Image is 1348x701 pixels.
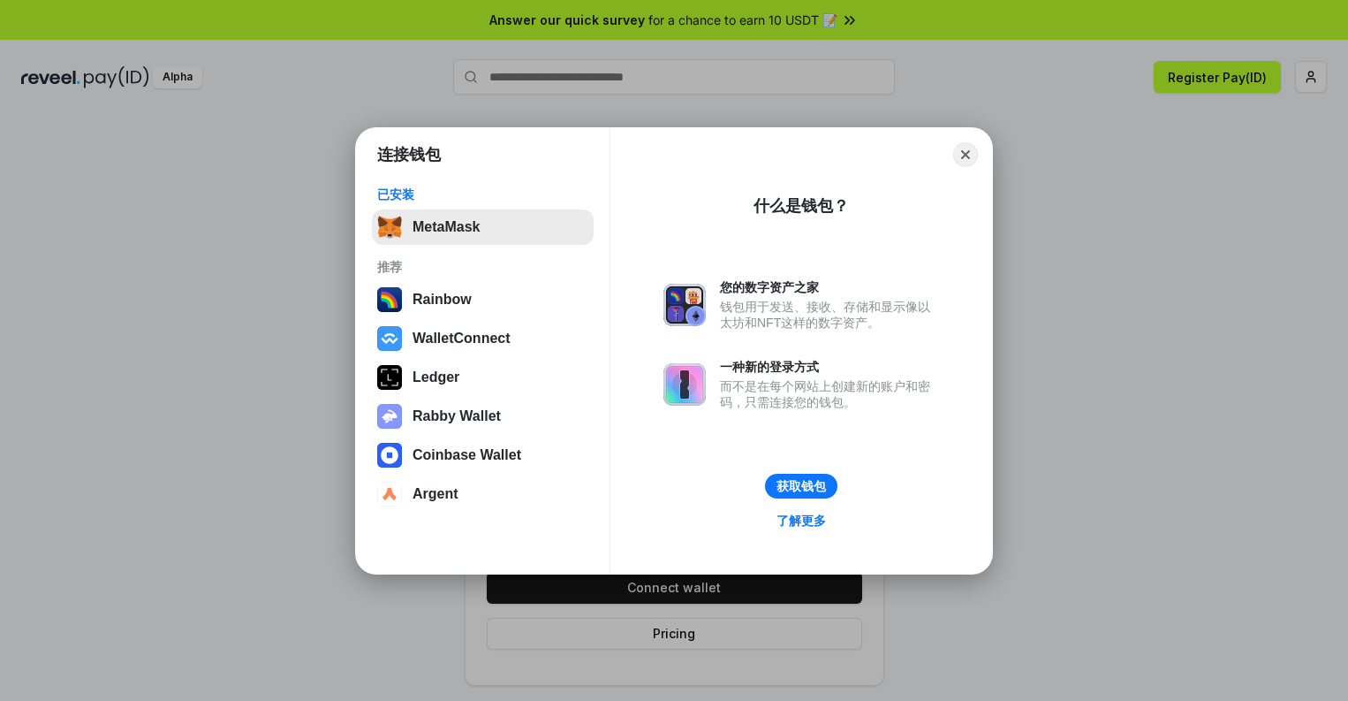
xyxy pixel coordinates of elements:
button: Rainbow [372,282,594,317]
img: svg+xml,%3Csvg%20xmlns%3D%22http%3A%2F%2Fwww.w3.org%2F2000%2Fsvg%22%20fill%3D%22none%22%20viewBox... [663,363,706,406]
div: 推荐 [377,259,588,275]
h1: 连接钱包 [377,144,441,165]
button: Close [953,142,978,167]
img: svg+xml,%3Csvg%20xmlns%3D%22http%3A%2F%2Fwww.w3.org%2F2000%2Fsvg%22%20width%3D%2228%22%20height%3... [377,365,402,390]
img: svg+xml,%3Csvg%20width%3D%2228%22%20height%3D%2228%22%20viewBox%3D%220%200%2028%2028%22%20fill%3D... [377,443,402,468]
img: svg+xml,%3Csvg%20width%3D%22120%22%20height%3D%22120%22%20viewBox%3D%220%200%20120%20120%22%20fil... [377,287,402,312]
img: svg+xml,%3Csvg%20fill%3D%22none%22%20height%3D%2233%22%20viewBox%3D%220%200%2035%2033%22%20width%... [377,215,402,240]
img: svg+xml,%3Csvg%20width%3D%2228%22%20height%3D%2228%22%20viewBox%3D%220%200%2028%2028%22%20fill%3D... [377,326,402,351]
button: Coinbase Wallet [372,438,594,473]
div: 获取钱包 [776,478,826,494]
button: 获取钱包 [765,474,837,499]
button: Rabby Wallet [372,399,594,434]
img: svg+xml,%3Csvg%20width%3D%2228%22%20height%3D%2228%22%20viewBox%3D%220%200%2028%2028%22%20fill%3D... [377,482,402,507]
img: svg+xml,%3Csvg%20xmlns%3D%22http%3A%2F%2Fwww.w3.org%2F2000%2Fsvg%22%20fill%3D%22none%22%20viewBox... [663,284,706,326]
div: 钱包用于发送、接收、存储和显示像以太坊和NFT这样的数字资产。 [720,299,939,331]
div: 已安装 [377,187,588,202]
div: 您的数字资产之家 [720,279,939,295]
div: WalletConnect [413,331,511,347]
button: Ledger [372,360,594,395]
a: 了解更多 [766,509,837,532]
div: Argent [413,486,458,502]
div: Rainbow [413,292,472,308]
div: 了解更多 [776,513,826,529]
div: 什么是钱包？ [754,195,849,217]
div: MetaMask [413,219,480,235]
button: MetaMask [372,210,594,245]
button: Argent [372,476,594,512]
div: 而不是在每个网站上创建新的账户和密码，只需连接您的钱包。 [720,378,939,410]
div: 一种新的登录方式 [720,359,939,375]
div: Ledger [413,370,459,385]
button: WalletConnect [372,321,594,356]
img: svg+xml,%3Csvg%20xmlns%3D%22http%3A%2F%2Fwww.w3.org%2F2000%2Fsvg%22%20fill%3D%22none%22%20viewBox... [377,404,402,429]
div: Coinbase Wallet [413,447,521,463]
div: Rabby Wallet [413,408,501,424]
